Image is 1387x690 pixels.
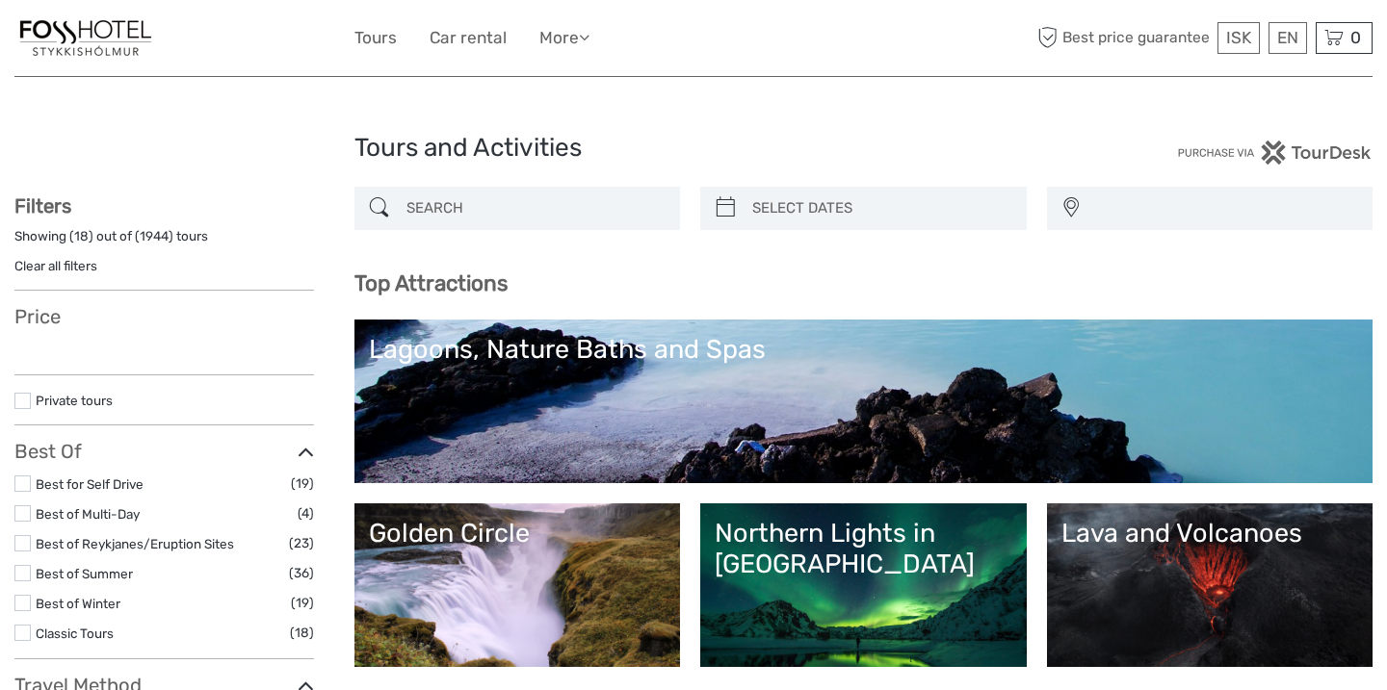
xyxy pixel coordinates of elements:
[298,502,314,524] span: (4)
[1177,141,1373,165] img: PurchaseViaTourDesk.png
[140,227,169,245] label: 1944
[369,518,667,549] div: Golden Circle
[14,258,97,273] a: Clear all filters
[289,562,314,584] span: (36)
[354,24,397,52] a: Tours
[399,192,671,225] input: SEARCH
[745,192,1017,225] input: SELECT DATES
[290,622,314,644] span: (18)
[36,626,114,641] a: Classic Tours
[430,24,507,52] a: Car rental
[291,473,314,495] span: (19)
[14,14,157,62] img: 1329-f06518fe-c600-4de4-b79f-6c2699532b88_logo_small.jpg
[1348,28,1364,47] span: 0
[1034,22,1214,54] span: Best price guarantee
[1269,22,1307,54] div: EN
[354,270,508,296] b: Top Attractions
[354,133,1034,164] h1: Tours and Activities
[1226,28,1251,47] span: ISK
[14,440,314,463] h3: Best Of
[715,518,1012,652] a: Northern Lights in [GEOGRAPHIC_DATA]
[14,305,314,328] h3: Price
[36,596,120,611] a: Best of Winter
[291,592,314,614] span: (19)
[289,532,314,554] span: (23)
[1061,518,1359,652] a: Lava and Volcanoes
[36,566,133,581] a: Best of Summer
[369,518,667,652] a: Golden Circle
[369,334,1359,365] div: Lagoons, Nature Baths and Spas
[74,227,89,245] label: 18
[14,194,71,217] strong: Filters
[36,506,140,522] a: Best of Multi-Day
[715,518,1012,580] div: Northern Lights in [GEOGRAPHIC_DATA]
[36,393,113,408] a: Private tours
[369,334,1359,469] a: Lagoons, Nature Baths and Spas
[36,536,234,551] a: Best of Reykjanes/Eruption Sites
[1061,518,1359,549] div: Lava and Volcanoes
[36,476,144,492] a: Best for Self Drive
[539,24,589,52] a: More
[14,227,314,257] div: Showing ( ) out of ( ) tours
